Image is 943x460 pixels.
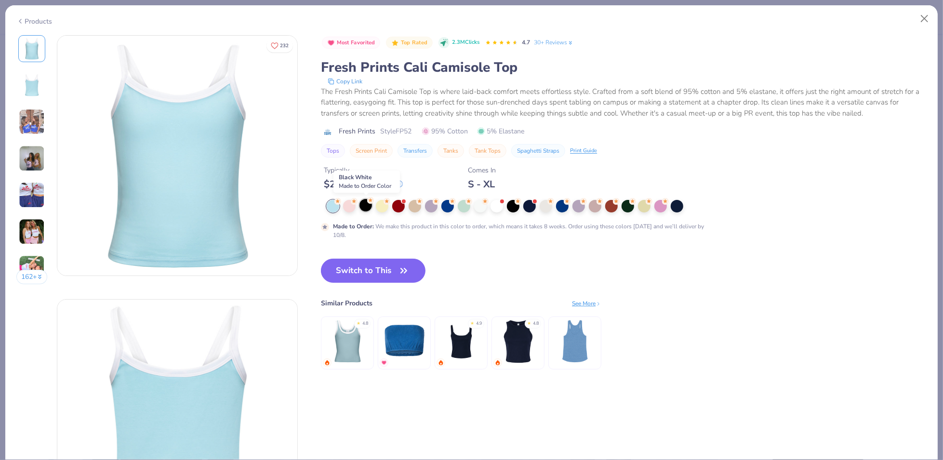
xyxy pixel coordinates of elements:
[357,320,360,324] div: ★
[339,182,391,190] span: Made to Order Color
[470,320,474,324] div: ★
[266,39,293,53] button: Like
[476,320,482,327] div: 4.9
[522,39,530,46] span: 4.7
[333,223,374,230] strong: Made to Order :
[495,360,501,366] img: trending.gif
[386,37,432,49] button: Badge Button
[321,58,927,77] div: Fresh Prints Cali Camisole Top
[478,126,524,136] span: 5% Elastane
[321,128,334,136] img: brand logo
[382,318,427,364] img: Fresh Prints Terry Bandeau
[16,270,48,284] button: 162+
[339,126,375,136] span: Fresh Prints
[527,320,531,324] div: ★
[16,16,53,26] div: Products
[280,43,289,48] span: 232
[19,219,45,245] img: User generated content
[333,171,400,193] div: Black White
[324,178,403,190] div: $ 24.00 - $ 32.00
[468,165,496,175] div: Comes In
[552,318,598,364] img: Los Angeles Apparel Tri Blend Racerback Tank 3.7oz
[469,144,506,158] button: Tank Tops
[452,39,479,47] span: 2.3M Clicks
[534,38,574,47] a: 30+ Reviews
[533,320,539,327] div: 4.8
[321,144,345,158] button: Tops
[570,147,597,155] div: Print Guide
[438,360,444,366] img: trending.gif
[20,74,43,97] img: Back
[321,259,425,283] button: Switch to This
[422,126,468,136] span: 95% Cotton
[401,40,428,45] span: Top Rated
[20,37,43,60] img: Front
[19,109,45,135] img: User generated content
[324,165,403,175] div: Typically
[350,144,393,158] button: Screen Print
[381,360,387,366] img: MostFav.gif
[391,39,399,47] img: Top Rated sort
[19,145,45,171] img: User generated content
[511,144,565,158] button: Spaghetti Straps
[495,318,541,364] img: Bella + Canvas Ladies' Micro Ribbed Racerback Tank
[337,40,375,45] span: Most Favorited
[325,318,371,364] img: Fresh Prints Sunset Blvd Ribbed Scoop Tank Top
[438,144,464,158] button: Tanks
[916,10,934,28] button: Close
[322,37,380,49] button: Badge Button
[321,86,927,119] div: The Fresh Prints Cali Camisole Top is where laid-back comfort meets effortless style. Crafted fro...
[57,36,297,276] img: Front
[324,360,330,366] img: trending.gif
[19,255,45,281] img: User generated content
[325,77,365,86] button: copy to clipboard
[327,39,335,47] img: Most Favorited sort
[485,35,518,51] div: 4.7 Stars
[438,318,484,364] img: Bella Canvas Ladies' Micro Ribbed Scoop Tank
[572,299,601,308] div: See More
[398,144,433,158] button: Transfers
[362,320,368,327] div: 4.8
[333,222,706,239] div: We make this product in this color to order, which means it takes 8 weeks. Order using these colo...
[19,182,45,208] img: User generated content
[321,298,372,308] div: Similar Products
[380,126,412,136] span: Style FP52
[468,178,496,190] div: S - XL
